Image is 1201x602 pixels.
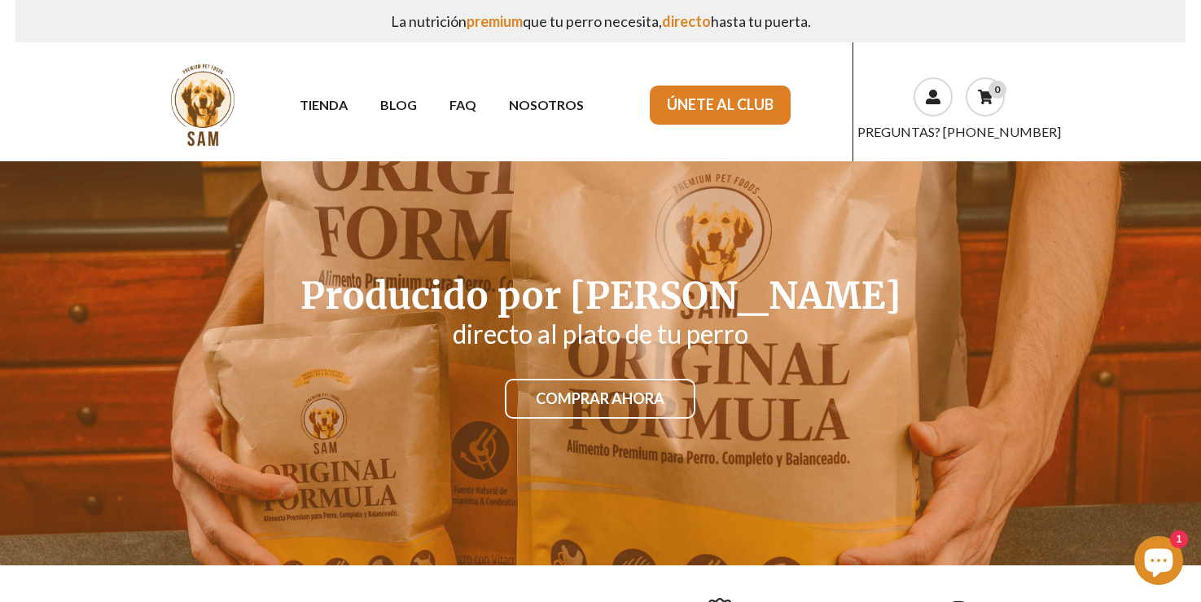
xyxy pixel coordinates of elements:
[650,86,791,125] a: ÚNETE AL CLUB
[1129,536,1188,589] inbox-online-store-chat: Chat de la tienda online Shopify
[988,81,1006,99] div: 0
[966,77,1005,116] a: 0
[160,62,246,148] img: sam.png
[137,321,1065,347] h2: directo al plato de tu perro
[364,90,433,119] a: BLOG
[493,90,600,119] a: NOSOTROS
[467,12,523,30] span: premium
[505,379,695,420] a: COMPRAR AHORA
[857,124,1061,139] a: PREGUNTAS? [PHONE_NUMBER]
[28,7,1173,36] p: La nutrición que tu perro necesita, hasta tu puerta.
[137,278,1065,314] h1: Producido por [PERSON_NAME]
[283,90,364,119] a: TIENDA
[662,12,711,30] span: directo
[433,90,493,119] a: FAQ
